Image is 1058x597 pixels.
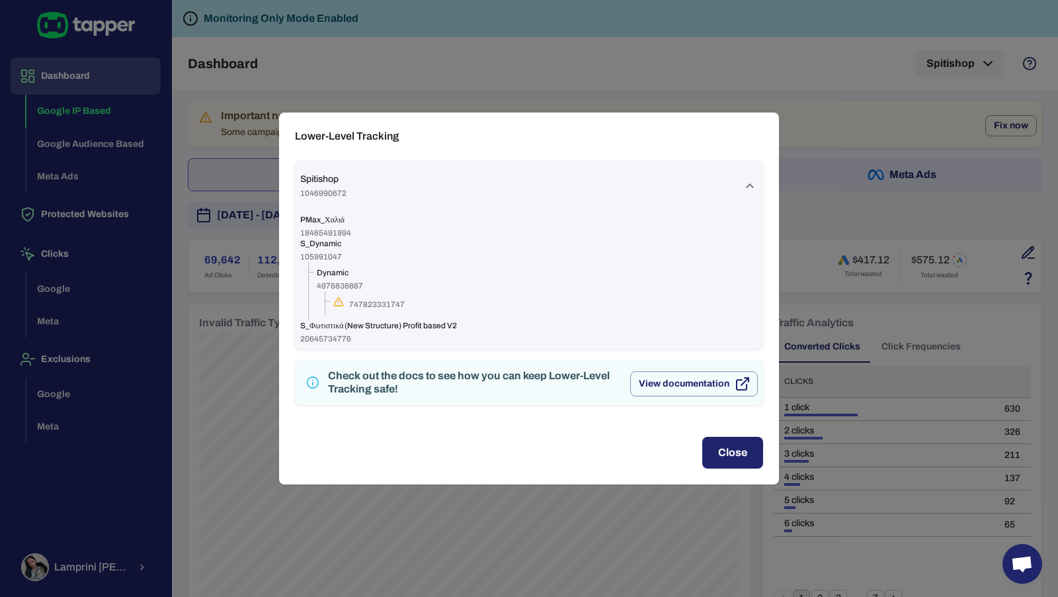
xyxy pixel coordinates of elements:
div: Spitishop1046990672 [295,212,763,349]
span: 20645734776 [300,334,758,344]
span: 18465491994 [300,228,758,238]
span: Spitishop [300,173,346,185]
svg: {unescapedlpurl} [333,297,344,307]
div: Open chat [1002,544,1042,584]
span: PMax_Χαλιά [300,214,758,225]
span: Dynamic [317,267,363,278]
span: 747823331747 [349,299,405,310]
span: 105991047 [300,252,758,262]
span: S_Dynamic [300,238,758,249]
span: S_Φωτιστικά (New Structure) Profit based V2 [300,320,758,331]
button: Close [702,437,763,469]
h2: Lower-Level Tracking [279,113,779,160]
div: Spitishop1046990672 [295,160,763,212]
div: Check out the docs to see how you can keep Lower-Level Tracking safe! [328,369,620,396]
button: View documentation [630,371,758,396]
span: 4976836887 [317,281,363,291]
span: 1046990672 [300,188,346,199]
